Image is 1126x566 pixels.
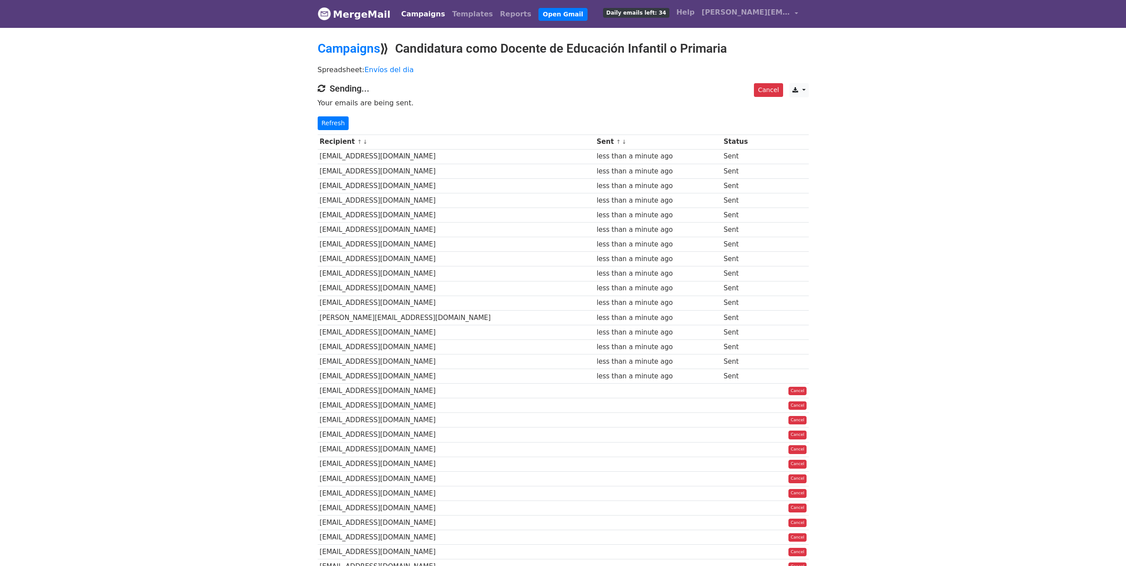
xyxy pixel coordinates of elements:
[318,178,595,193] td: [EMAIL_ADDRESS][DOMAIN_NAME]
[754,83,783,97] a: Cancel
[318,98,809,108] p: Your emails are being sent.
[595,135,722,149] th: Sent
[722,310,767,325] td: Sent
[596,342,719,352] div: less than a minute ago
[698,4,802,24] a: [PERSON_NAME][EMAIL_ADDRESS][PERSON_NAME][DOMAIN_NAME]
[318,41,380,56] a: Campaigns
[363,139,368,145] a: ↓
[596,225,719,235] div: less than a minute ago
[318,193,595,208] td: [EMAIL_ADDRESS][DOMAIN_NAME]
[318,413,595,427] td: [EMAIL_ADDRESS][DOMAIN_NAME]
[788,445,807,454] a: Cancel
[318,281,595,296] td: [EMAIL_ADDRESS][DOMAIN_NAME]
[788,504,807,512] a: Cancel
[722,193,767,208] td: Sent
[318,530,595,545] td: [EMAIL_ADDRESS][DOMAIN_NAME]
[788,474,807,483] a: Cancel
[318,325,595,339] td: [EMAIL_ADDRESS][DOMAIN_NAME]
[318,149,595,164] td: [EMAIL_ADDRESS][DOMAIN_NAME]
[788,387,807,396] a: Cancel
[722,281,767,296] td: Sent
[318,339,595,354] td: [EMAIL_ADDRESS][DOMAIN_NAME]
[702,7,790,18] span: [PERSON_NAME][EMAIL_ADDRESS][PERSON_NAME][DOMAIN_NAME]
[318,116,349,130] a: Refresh
[788,489,807,498] a: Cancel
[722,178,767,193] td: Sent
[722,369,767,384] td: Sent
[596,196,719,206] div: less than a minute ago
[318,501,595,515] td: [EMAIL_ADDRESS][DOMAIN_NAME]
[318,237,595,252] td: [EMAIL_ADDRESS][DOMAIN_NAME]
[318,252,595,266] td: [EMAIL_ADDRESS][DOMAIN_NAME]
[318,296,595,310] td: [EMAIL_ADDRESS][DOMAIN_NAME]
[318,208,595,223] td: [EMAIL_ADDRESS][DOMAIN_NAME]
[318,398,595,413] td: [EMAIL_ADDRESS][DOMAIN_NAME]
[365,65,414,74] a: Envíos del dia
[398,5,449,23] a: Campaigns
[318,427,595,442] td: [EMAIL_ADDRESS][DOMAIN_NAME]
[788,401,807,410] a: Cancel
[722,339,767,354] td: Sent
[722,296,767,310] td: Sent
[788,431,807,439] a: Cancel
[788,416,807,425] a: Cancel
[788,533,807,542] a: Cancel
[600,4,673,21] a: Daily emails left: 34
[788,460,807,469] a: Cancel
[596,283,719,293] div: less than a minute ago
[722,223,767,237] td: Sent
[788,548,807,557] a: Cancel
[722,149,767,164] td: Sent
[318,354,595,369] td: [EMAIL_ADDRESS][DOMAIN_NAME]
[596,239,719,250] div: less than a minute ago
[449,5,496,23] a: Templates
[496,5,535,23] a: Reports
[318,41,809,56] h2: ⟫ Candidatura como Docente de Educación Infantil o Primaria
[318,5,391,23] a: MergeMail
[722,325,767,339] td: Sent
[318,83,809,94] h4: Sending...
[596,327,719,338] div: less than a minute ago
[318,164,595,178] td: [EMAIL_ADDRESS][DOMAIN_NAME]
[318,135,595,149] th: Recipient
[722,208,767,223] td: Sent
[318,486,595,501] td: [EMAIL_ADDRESS][DOMAIN_NAME]
[318,442,595,457] td: [EMAIL_ADDRESS][DOMAIN_NAME]
[318,516,595,530] td: [EMAIL_ADDRESS][DOMAIN_NAME]
[318,369,595,384] td: [EMAIL_ADDRESS][DOMAIN_NAME]
[673,4,698,21] a: Help
[722,237,767,252] td: Sent
[318,65,809,74] p: Spreadsheet:
[622,139,626,145] a: ↓
[318,310,595,325] td: [PERSON_NAME][EMAIL_ADDRESS][DOMAIN_NAME]
[538,8,588,21] a: Open Gmail
[318,266,595,281] td: [EMAIL_ADDRESS][DOMAIN_NAME]
[318,457,595,471] td: [EMAIL_ADDRESS][DOMAIN_NAME]
[596,357,719,367] div: less than a minute ago
[596,371,719,381] div: less than a minute ago
[596,298,719,308] div: less than a minute ago
[596,181,719,191] div: less than a minute ago
[318,384,595,398] td: [EMAIL_ADDRESS][DOMAIN_NAME]
[596,313,719,323] div: less than a minute ago
[722,164,767,178] td: Sent
[596,166,719,177] div: less than a minute ago
[596,151,719,162] div: less than a minute ago
[596,210,719,220] div: less than a minute ago
[722,266,767,281] td: Sent
[788,519,807,527] a: Cancel
[722,252,767,266] td: Sent
[722,354,767,369] td: Sent
[318,223,595,237] td: [EMAIL_ADDRESS][DOMAIN_NAME]
[318,471,595,486] td: [EMAIL_ADDRESS][DOMAIN_NAME]
[596,254,719,264] div: less than a minute ago
[318,7,331,20] img: MergeMail logo
[603,8,669,18] span: Daily emails left: 34
[616,139,621,145] a: ↑
[596,269,719,279] div: less than a minute ago
[357,139,362,145] a: ↑
[722,135,767,149] th: Status
[318,545,595,559] td: [EMAIL_ADDRESS][DOMAIN_NAME]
